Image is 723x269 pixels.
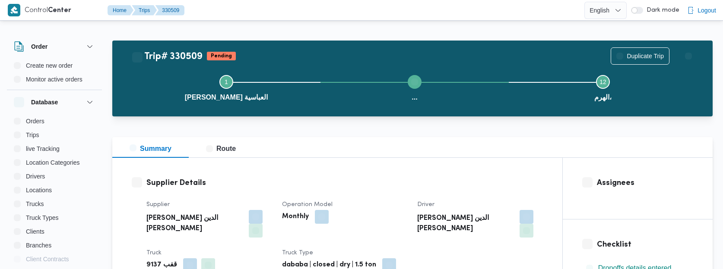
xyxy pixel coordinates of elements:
[26,185,52,195] span: Locations
[643,7,679,14] span: Dark mode
[132,51,203,63] h2: Trip# 330509
[26,116,44,126] span: Orders
[211,53,232,59] b: Pending
[282,202,333,207] span: Operation Model
[684,2,720,19] button: Logout
[10,128,98,142] button: Trips
[10,114,98,128] button: Orders
[680,47,697,65] button: Actions
[282,212,309,222] b: Monthly
[10,156,98,169] button: Location Categories
[8,4,20,16] img: X8yXhbKr1z7QwAAAABJRU5ErkJggg==
[10,197,98,211] button: Trucks
[146,177,543,189] h3: Supplier Details
[146,213,243,234] b: [PERSON_NAME] الدين [PERSON_NAME]
[597,239,693,250] h3: Checklist
[207,52,236,60] span: Pending
[10,142,98,156] button: live Tracking
[26,213,58,223] span: Truck Types
[132,5,157,16] button: Trips
[509,65,697,109] button: الهرم،
[411,78,418,85] svg: Step ... is complete
[282,250,313,256] span: Truck Type
[417,202,434,207] span: Driver
[599,78,606,85] span: 12
[26,226,44,237] span: Clients
[611,47,669,65] button: Duplicate Trip
[14,41,95,52] button: Order
[146,250,162,256] span: Truck
[10,183,98,197] button: Locations
[26,199,44,209] span: Trucks
[10,169,98,183] button: Drivers
[417,213,514,234] b: [PERSON_NAME] الدين [PERSON_NAME]
[206,145,236,152] span: Route
[10,59,98,72] button: Create new order
[10,225,98,238] button: Clients
[627,51,664,61] span: Duplicate Trip
[130,145,171,152] span: Summary
[31,97,58,107] h3: Database
[155,5,184,16] button: 330509
[26,74,82,84] span: Monitor active orders
[10,252,98,266] button: Client Contracts
[412,92,417,103] span: ...
[26,171,45,181] span: Drivers
[26,240,51,250] span: Branches
[185,92,268,103] span: [PERSON_NAME] العباسية
[10,211,98,225] button: Truck Types
[10,238,98,252] button: Branches
[320,65,509,109] button: ...
[14,97,95,107] button: Database
[26,60,73,71] span: Create new order
[7,59,102,90] div: Order
[597,177,693,189] h3: Assignees
[132,65,320,109] button: [PERSON_NAME] العباسية
[10,72,98,86] button: Monitor active orders
[594,92,612,103] span: الهرم،
[26,144,60,154] span: live Tracking
[108,5,133,16] button: Home
[146,202,170,207] span: Supplier
[225,78,228,85] span: 1
[26,130,39,140] span: Trips
[26,157,80,168] span: Location Categories
[26,254,69,264] span: Client Contracts
[31,41,48,52] h3: Order
[698,5,716,16] span: Logout
[48,7,71,14] b: Center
